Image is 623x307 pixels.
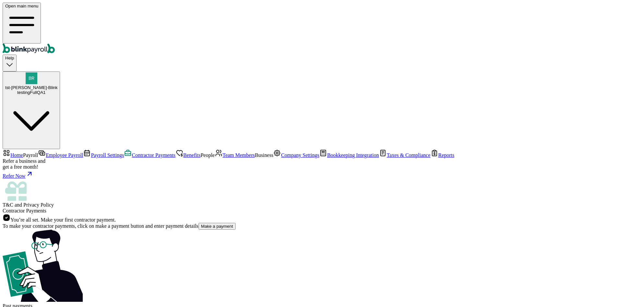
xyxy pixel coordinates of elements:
span: Employee Payroll [46,152,83,158]
span: Benefits [183,152,201,158]
span: Team Members [223,152,255,158]
a: Reports [431,152,455,158]
button: tst-[PERSON_NAME]-BlinktestingFullQA1 [3,71,60,149]
span: You’re all set. Make your first contractor payment. [10,217,116,223]
iframe: Chat Widget [591,276,623,307]
nav: Sidebar [3,149,620,208]
span: Contractor Payments [132,152,176,158]
a: Company Settings [273,152,319,158]
span: Reports [438,152,455,158]
div: Refer a business and get a free month! [3,158,620,170]
a: Team Members [215,152,255,158]
a: Payroll Settings [83,152,124,158]
span: and [3,202,54,208]
span: Payroll [23,152,38,158]
span: People [201,152,215,158]
span: Home [10,152,23,158]
span: Payroll Settings [91,152,124,158]
span: To make your contractor payments, click on make a payment button and enter payment details [3,223,199,229]
a: Home [3,152,23,158]
span: Bookkeeping Integration [327,152,379,158]
div: testingFullQA1 [5,90,57,95]
span: T&C [3,202,13,208]
nav: Global [3,3,620,55]
span: Privacy Policy [23,202,54,208]
a: Taxes & Compliance [379,152,431,158]
span: Open main menu [5,4,38,8]
a: Benefits [176,152,201,158]
a: Employee Payroll [38,152,83,158]
a: Contractor Payments [124,152,176,158]
a: Bookkeeping Integration [319,152,379,158]
span: Business [255,152,273,158]
span: Help [5,56,14,60]
span: Contractor Payments [3,208,46,213]
span: Taxes & Compliance [387,152,431,158]
span: tst-[PERSON_NAME]-Blink [5,85,57,90]
span: Company Settings [281,152,319,158]
button: Make a payment [199,223,236,230]
a: Refer Now [3,170,620,179]
button: Help [3,55,17,71]
button: Open main menu [3,3,41,44]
